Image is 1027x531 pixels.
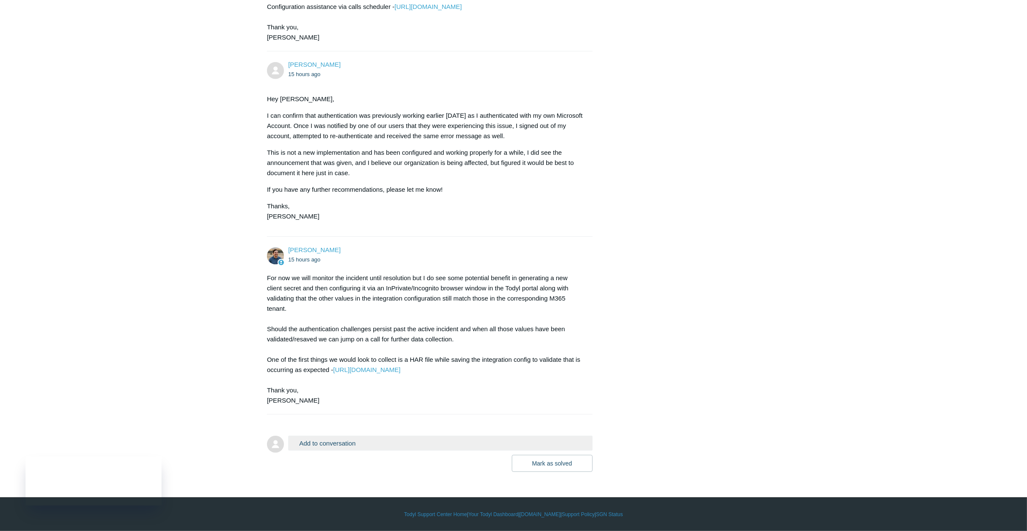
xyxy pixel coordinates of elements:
a: Todyl Support Center Home [404,511,467,518]
p: Thanks, [PERSON_NAME] [267,201,584,221]
iframe: Todyl Status [26,457,162,505]
p: I can confirm that authentication was previously working earlier [DATE] as I authenticated with m... [267,111,584,141]
div: | | | | [267,511,760,518]
a: [URL][DOMAIN_NAME] [394,3,462,10]
span: Michael Michoff [288,61,340,68]
p: This is not a new implementation and has been configured and working properly for a while, I did ... [267,148,584,178]
p: If you have any further recommendations, please let me know! [267,185,584,195]
time: 09/29/2025, 16:15 [288,71,321,77]
a: Your Todyl Dashboard [468,511,518,518]
p: Hey [PERSON_NAME], [267,94,584,104]
a: SGN Status [596,511,623,518]
a: [DOMAIN_NAME] [519,511,560,518]
a: [PERSON_NAME] [288,246,340,253]
div: For now we will monitor the incident until resolution but I do see some potential benefit in gene... [267,273,584,406]
button: Add to conversation [288,436,593,451]
time: 09/29/2025, 16:20 [288,256,321,263]
a: [PERSON_NAME] [288,61,340,68]
button: Mark as solved [512,455,593,472]
a: [URL][DOMAIN_NAME] [333,366,400,373]
a: Support Policy [562,511,595,518]
span: Spencer Grissom [288,246,340,253]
